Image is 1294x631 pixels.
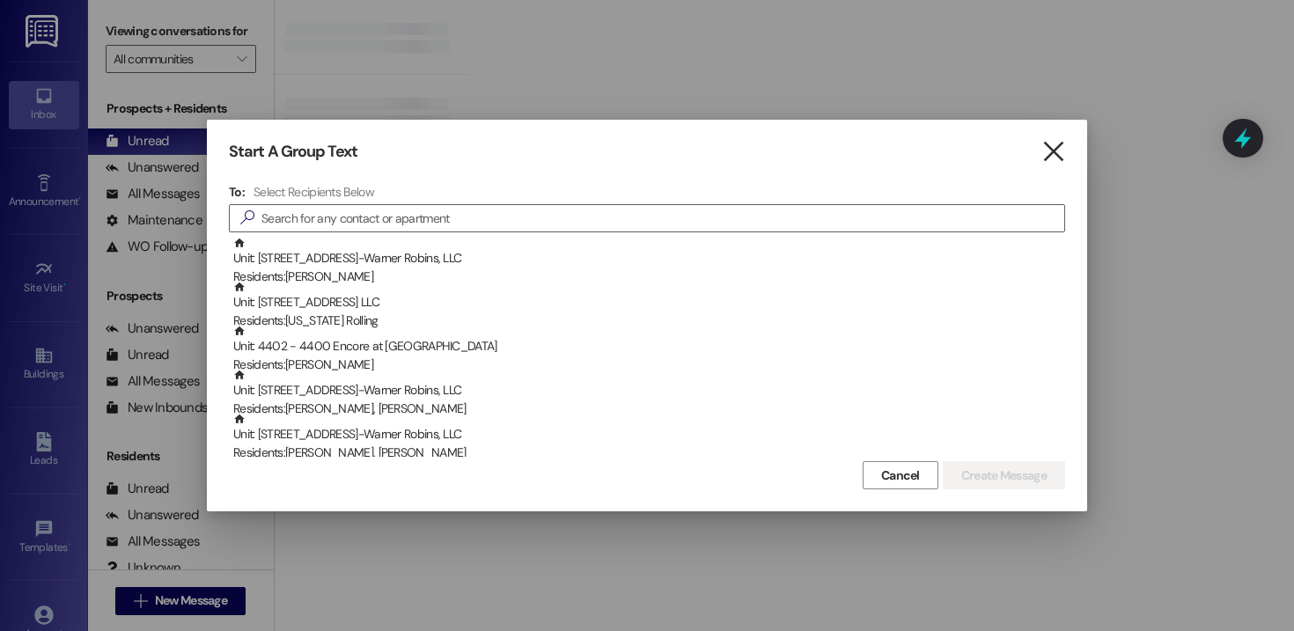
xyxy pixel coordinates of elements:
div: Unit: [STREET_ADDRESS] LLC [233,281,1065,331]
div: Residents: [PERSON_NAME], [PERSON_NAME] [233,444,1065,462]
button: Create Message [943,461,1065,489]
i:  [1041,143,1065,161]
div: Unit: 4402 - 4400 Encore at [GEOGRAPHIC_DATA] [233,325,1065,375]
div: Unit: [STREET_ADDRESS]-Warner Robins, LLC [233,237,1065,287]
div: Residents: [PERSON_NAME] [233,268,1065,286]
div: Unit: [STREET_ADDRESS]-Warner Robins, LLC [233,369,1065,419]
span: Cancel [881,466,920,485]
div: Unit: [STREET_ADDRESS]-Warner Robins, LLCResidents:[PERSON_NAME], [PERSON_NAME] [229,413,1065,457]
h3: Start A Group Text [229,142,357,162]
div: Residents: [PERSON_NAME], [PERSON_NAME] [233,400,1065,418]
h3: To: [229,184,245,200]
div: Unit: 4402 - 4400 Encore at [GEOGRAPHIC_DATA]Residents:[PERSON_NAME] [229,325,1065,369]
button: Cancel [863,461,938,489]
div: Unit: [STREET_ADDRESS]-Warner Robins, LLC [233,413,1065,463]
div: Residents: [US_STATE] Rolling [233,312,1065,330]
div: Unit: [STREET_ADDRESS]-Warner Robins, LLCResidents:[PERSON_NAME] [229,237,1065,281]
h4: Select Recipients Below [254,184,374,200]
div: Unit: [STREET_ADDRESS] LLCResidents:[US_STATE] Rolling [229,281,1065,325]
div: Unit: [STREET_ADDRESS]-Warner Robins, LLCResidents:[PERSON_NAME], [PERSON_NAME] [229,369,1065,413]
div: Residents: [PERSON_NAME] [233,356,1065,374]
i:  [233,209,261,227]
input: Search for any contact or apartment [261,206,1064,231]
span: Create Message [961,466,1047,485]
